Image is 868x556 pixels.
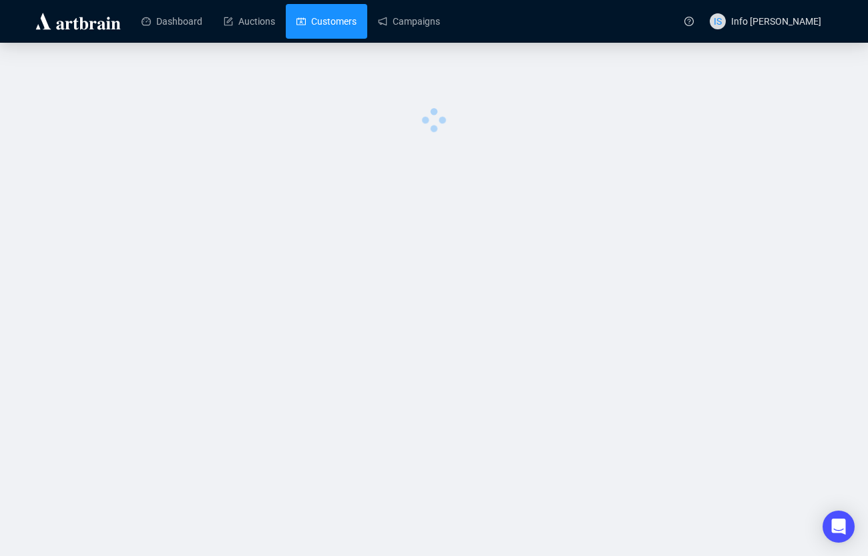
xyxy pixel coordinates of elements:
[33,11,123,32] img: logo
[714,14,722,29] span: IS
[731,16,821,27] span: Info [PERSON_NAME]
[378,4,440,39] a: Campaigns
[296,4,357,39] a: Customers
[142,4,202,39] a: Dashboard
[684,17,694,26] span: question-circle
[224,4,275,39] a: Auctions
[823,511,855,543] div: Open Intercom Messenger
